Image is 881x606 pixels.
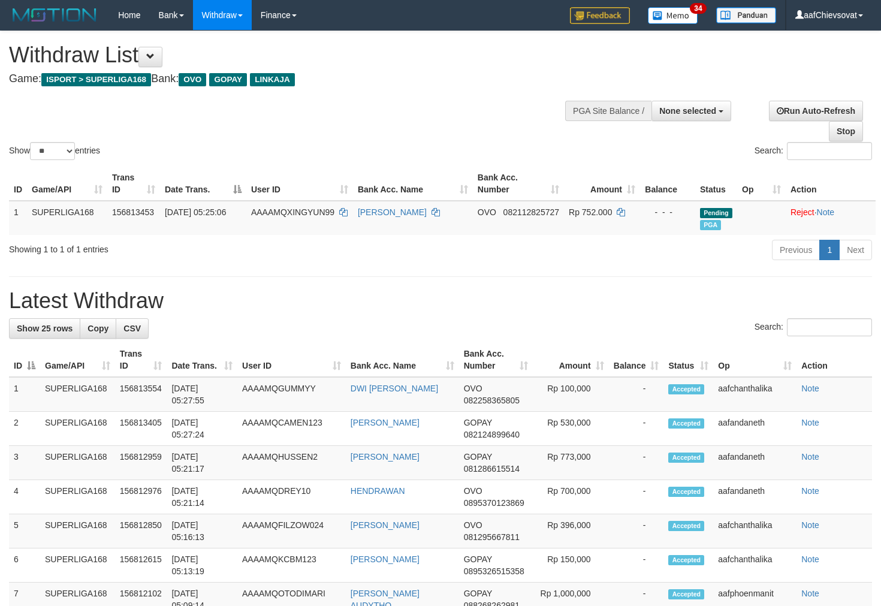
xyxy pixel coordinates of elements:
[668,521,704,531] span: Accepted
[839,240,872,260] a: Next
[737,167,786,201] th: Op: activate to sort column ascending
[716,7,776,23] img: panduan.png
[115,377,167,412] td: 156813554
[570,7,630,24] img: Feedback.jpg
[659,106,716,116] span: None selected
[713,446,796,480] td: aafandaneth
[791,207,814,217] a: Reject
[464,589,492,598] span: GOPAY
[9,43,575,67] h1: Withdraw List
[564,167,640,201] th: Amount: activate to sort column ascending
[533,514,609,548] td: Rp 396,000
[464,554,492,564] span: GOPAY
[801,486,819,496] a: Note
[609,480,664,514] td: -
[9,480,40,514] td: 4
[690,3,706,14] span: 34
[9,73,575,85] h4: Game: Bank:
[668,384,704,394] span: Accepted
[351,554,420,564] a: [PERSON_NAME]
[609,548,664,583] td: -
[663,343,713,377] th: Status: activate to sort column ascending
[533,480,609,514] td: Rp 700,000
[116,318,149,339] a: CSV
[786,201,876,235] td: ·
[246,167,353,201] th: User ID: activate to sort column ascending
[755,142,872,160] label: Search:
[9,548,40,583] td: 6
[167,412,237,446] td: [DATE] 05:27:24
[17,324,73,333] span: Show 25 rows
[41,73,151,86] span: ISPORT > SUPERLIGA168
[237,514,346,548] td: AAAAMQFILZOW024
[351,384,438,393] a: DWI [PERSON_NAME]
[713,548,796,583] td: aafchanthalika
[179,73,206,86] span: OVO
[160,167,246,201] th: Date Trans.: activate to sort column descending
[787,318,872,336] input: Search:
[27,167,107,201] th: Game/API: activate to sort column ascending
[353,167,473,201] th: Bank Acc. Name: activate to sort column ascending
[167,446,237,480] td: [DATE] 05:21:17
[464,396,520,405] span: Copy 082258365805 to clipboard
[115,480,167,514] td: 156812976
[167,377,237,412] td: [DATE] 05:27:55
[713,514,796,548] td: aafchanthalika
[668,589,704,599] span: Accepted
[801,520,819,530] a: Note
[609,446,664,480] td: -
[167,548,237,583] td: [DATE] 05:13:19
[115,446,167,480] td: 156812959
[700,208,732,218] span: Pending
[40,446,115,480] td: SUPERLIGA168
[668,487,704,497] span: Accepted
[351,486,405,496] a: HENDRAWAN
[112,207,154,217] span: 156813453
[40,377,115,412] td: SUPERLIGA168
[351,520,420,530] a: [PERSON_NAME]
[9,343,40,377] th: ID: activate to sort column descending
[9,6,100,24] img: MOTION_logo.png
[464,452,492,462] span: GOPAY
[250,73,295,86] span: LINKAJA
[772,240,820,260] a: Previous
[801,418,819,427] a: Note
[503,207,559,217] span: Copy 082112825727 to clipboard
[9,446,40,480] td: 3
[755,318,872,336] label: Search:
[648,7,698,24] img: Button%20Memo.svg
[237,446,346,480] td: AAAAMQHUSSEN2
[769,101,863,121] a: Run Auto-Refresh
[700,220,721,230] span: Marked by aafphoenmanit
[30,142,75,160] select: Showentries
[351,452,420,462] a: [PERSON_NAME]
[801,384,819,393] a: Note
[107,167,160,201] th: Trans ID: activate to sort column ascending
[40,412,115,446] td: SUPERLIGA168
[9,239,358,255] div: Showing 1 to 1 of 1 entries
[645,206,690,218] div: - - -
[801,452,819,462] a: Note
[796,343,872,377] th: Action
[533,548,609,583] td: Rp 150,000
[829,121,863,141] a: Stop
[533,412,609,446] td: Rp 530,000
[801,589,819,598] a: Note
[167,480,237,514] td: [DATE] 05:21:14
[713,412,796,446] td: aafandaneth
[565,101,651,121] div: PGA Site Balance /
[801,554,819,564] a: Note
[209,73,247,86] span: GOPAY
[165,207,226,217] span: [DATE] 05:25:06
[167,343,237,377] th: Date Trans.: activate to sort column ascending
[358,207,427,217] a: [PERSON_NAME]
[695,167,737,201] th: Status
[819,240,840,260] a: 1
[351,418,420,427] a: [PERSON_NAME]
[464,430,520,439] span: Copy 082124899640 to clipboard
[237,343,346,377] th: User ID: activate to sort column ascending
[40,548,115,583] td: SUPERLIGA168
[9,201,27,235] td: 1
[817,207,835,217] a: Note
[115,514,167,548] td: 156812850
